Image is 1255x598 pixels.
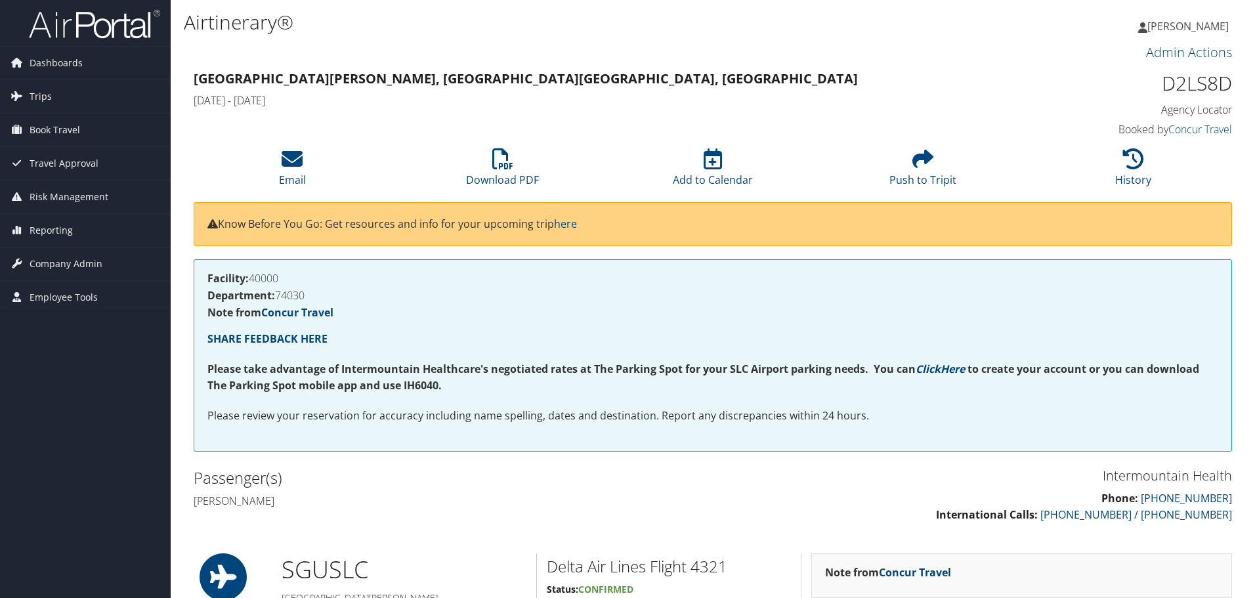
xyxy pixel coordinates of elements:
[194,494,703,508] h4: [PERSON_NAME]
[194,70,858,87] strong: [GEOGRAPHIC_DATA][PERSON_NAME], [GEOGRAPHIC_DATA] [GEOGRAPHIC_DATA], [GEOGRAPHIC_DATA]
[673,156,753,187] a: Add to Calendar
[1138,7,1242,46] a: [PERSON_NAME]
[194,93,968,108] h4: [DATE] - [DATE]
[282,553,526,586] h1: SGU SLC
[987,70,1232,97] h1: D2LS8D
[194,467,703,489] h2: Passenger(s)
[1040,507,1232,522] a: [PHONE_NUMBER] / [PHONE_NUMBER]
[987,122,1232,137] h4: Booked by
[889,156,956,187] a: Push to Tripit
[941,362,965,376] a: Here
[1141,491,1232,505] a: [PHONE_NUMBER]
[30,281,98,314] span: Employee Tools
[723,467,1232,485] h3: Intermountain Health
[554,217,577,231] a: here
[578,583,633,595] span: Confirmed
[207,273,1218,284] h4: 40000
[1146,43,1232,61] a: Admin Actions
[184,9,889,36] h1: Airtinerary®
[1147,19,1229,33] span: [PERSON_NAME]
[547,583,578,595] strong: Status:
[207,331,328,346] a: SHARE FEEDBACK HERE
[30,114,80,146] span: Book Travel
[261,305,333,320] a: Concur Travel
[207,408,1218,425] p: Please review your reservation for accuracy including name spelling, dates and destination. Repor...
[916,362,941,376] a: Click
[207,305,333,320] strong: Note from
[547,555,791,578] h2: Delta Air Lines Flight 4321
[30,80,52,113] span: Trips
[30,181,108,213] span: Risk Management
[30,47,83,79] span: Dashboards
[1168,122,1232,137] a: Concur Travel
[825,565,951,580] strong: Note from
[30,147,98,180] span: Travel Approval
[1115,156,1151,187] a: History
[207,288,275,303] strong: Department:
[207,290,1218,301] h4: 74030
[879,565,951,580] a: Concur Travel
[466,156,539,187] a: Download PDF
[987,102,1232,117] h4: Agency Locator
[30,247,102,280] span: Company Admin
[1101,491,1138,505] strong: Phone:
[29,9,160,39] img: airportal-logo.png
[207,216,1218,233] p: Know Before You Go: Get resources and info for your upcoming trip
[936,507,1038,522] strong: International Calls:
[30,214,73,247] span: Reporting
[207,362,916,376] strong: Please take advantage of Intermountain Healthcare's negotiated rates at The Parking Spot for your...
[207,271,249,286] strong: Facility:
[279,156,306,187] a: Email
